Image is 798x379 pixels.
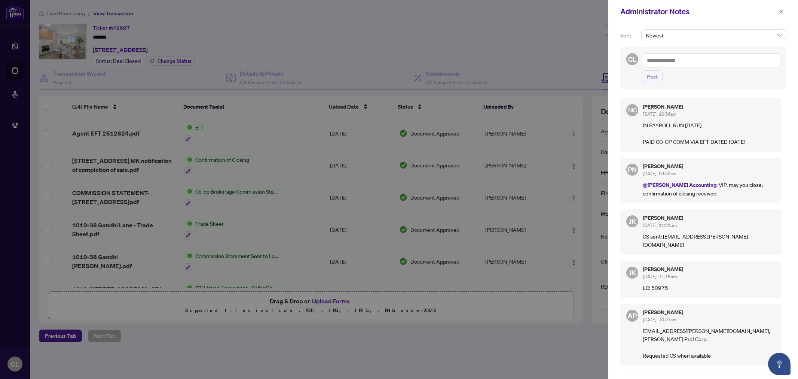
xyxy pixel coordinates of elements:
button: Open asap [768,353,791,375]
span: @[PERSON_NAME] Accounting [643,181,716,188]
p: [EMAIL_ADDRESS][PERSON_NAME][DOMAIN_NAME], [PERSON_NAME] Prof Corp. Requested CS when available [643,327,776,360]
span: [DATE], 11:21pm [643,222,677,228]
p: CS sent: [EMAIL_ADDRESS][PERSON_NAME][DOMAIN_NAME] [643,232,776,249]
span: CL [628,54,636,64]
div: Administrator Notes [620,6,776,17]
span: JK [629,267,636,278]
span: [DATE], 11:18pm [643,274,677,279]
span: [DATE], 10:54am [643,111,676,117]
span: MC [628,105,637,115]
h5: [PERSON_NAME] [643,215,776,221]
h5: [PERSON_NAME] [643,310,776,315]
span: [DATE], 10:27am [643,317,676,322]
p: : VIP, may you close, confirmation of closing received. [643,181,776,197]
button: Post [642,70,663,83]
p: IN PAYROLL RUN [DATE] PAID CO-OP COMM VIA EFT DATED [DATE] [643,121,776,146]
p: LC: 50975 [643,284,776,292]
h5: [PERSON_NAME] [643,164,776,169]
p: Sort: [620,31,638,40]
h5: [PERSON_NAME] [643,267,776,272]
span: AP [628,310,637,321]
span: [DATE], 09:52am [643,171,676,176]
span: PN [628,164,637,175]
span: close [779,9,784,14]
span: Newest [646,30,782,41]
span: JK [629,216,636,227]
h5: [PERSON_NAME] [643,104,776,109]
